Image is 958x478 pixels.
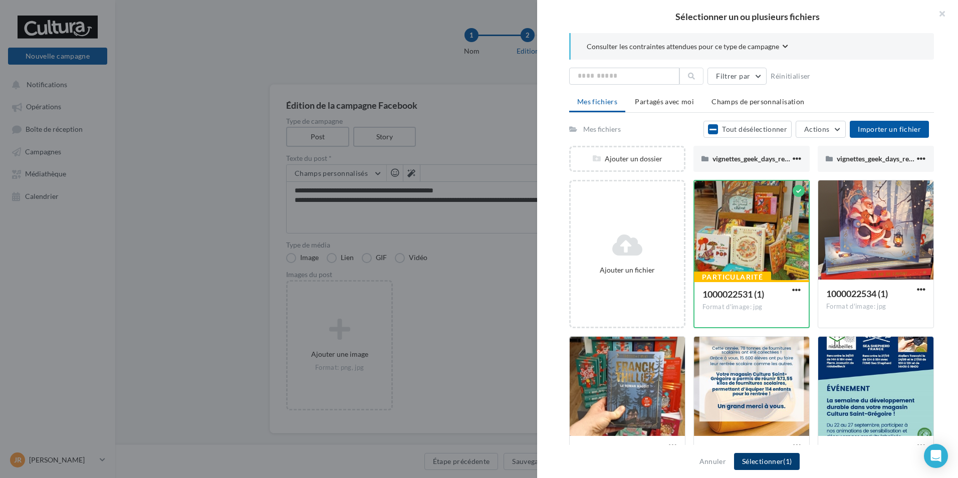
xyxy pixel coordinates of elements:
div: Ajouter un fichier [575,265,680,275]
span: 1000022531 (1) [702,289,764,300]
div: Open Intercom Messenger [924,444,948,468]
span: Partagés avec moi [635,97,694,106]
span: Résultats [702,444,740,455]
button: Réinitialiser [767,70,815,82]
span: Importer un fichier [858,125,921,133]
button: Actions [796,121,846,138]
button: Importer un fichier [850,121,929,138]
span: Actions [804,125,829,133]
span: Consulter les contraintes attendues pour ce type de campagne [587,42,779,52]
button: Sélectionner(1) [734,453,800,470]
button: Annuler [695,455,730,467]
div: Mes fichiers [583,124,621,134]
span: Champs de personnalisation [711,97,804,106]
span: (1) [783,457,792,465]
span: 1000022534 (1) [826,288,888,299]
div: Format d'image: jpg [826,302,925,311]
button: Filtrer par [707,68,767,85]
button: Tout désélectionner [703,121,792,138]
h2: Sélectionner un ou plusieurs fichiers [553,12,942,21]
div: Format d'image: jpg [702,303,801,312]
button: Consulter les contraintes attendues pour ce type de campagne [587,41,788,54]
span: 1000022538 (1) [578,444,639,455]
div: Ajouter un dossier [571,154,684,164]
span: Semaine dev durable [826,444,909,455]
span: Mes fichiers [577,97,617,106]
span: vignettes_geek_days_rennes_02_2025__venir (1) [712,154,861,163]
div: Particularité [694,272,771,283]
